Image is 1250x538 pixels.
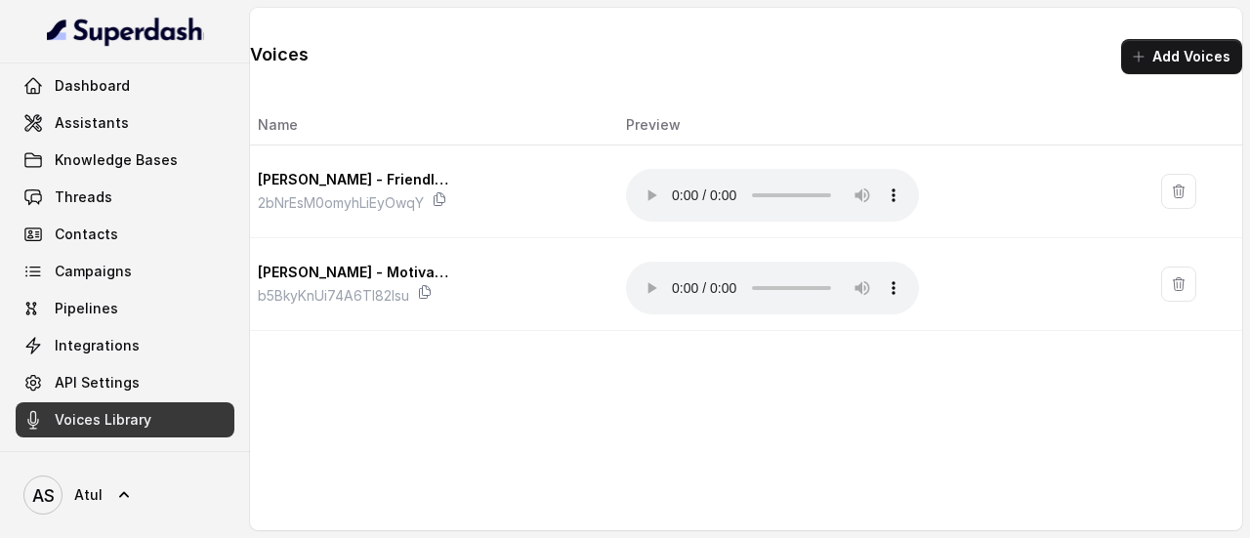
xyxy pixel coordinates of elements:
[16,402,234,437] a: Voices Library
[16,143,234,178] a: Knowledge Bases
[47,16,204,47] img: light.svg
[55,150,178,170] span: Knowledge Bases
[16,468,234,522] a: Atul
[16,68,234,103] a: Dashboard
[16,328,234,363] a: Integrations
[258,191,424,215] p: 2bNrEsM0omyhLiEyOwqY
[250,39,309,74] h1: Voices
[258,261,453,284] p: [PERSON_NAME] - Motivational Coach Voice for EdTech & Self-Help Apps
[16,180,234,215] a: Threads
[258,168,453,191] p: [PERSON_NAME] - Friendly Customer Care Agent
[55,76,130,96] span: Dashboard
[55,373,140,393] span: API Settings
[16,254,234,289] a: Campaigns
[16,105,234,141] a: Assistants
[1121,39,1242,74] button: Add Voices
[16,365,234,400] a: API Settings
[610,105,1146,145] th: Preview
[55,225,118,244] span: Contacts
[74,485,103,505] span: Atul
[258,284,409,308] p: b5BkyKnUi74A6Tl82lsu
[55,262,132,281] span: Campaigns
[55,336,140,355] span: Integrations
[32,485,55,506] text: AS
[16,291,234,326] a: Pipelines
[16,217,234,252] a: Contacts
[250,105,610,145] th: Name
[55,113,129,133] span: Assistants
[626,169,919,222] audio: Your browser does not support the audio element.
[55,299,118,318] span: Pipelines
[55,410,151,430] span: Voices Library
[626,262,919,314] audio: Your browser does not support the audio element.
[55,187,112,207] span: Threads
